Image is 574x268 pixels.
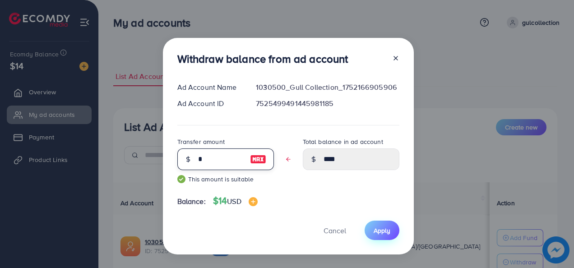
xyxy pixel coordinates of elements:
[213,195,258,207] h4: $14
[312,221,357,240] button: Cancel
[170,82,249,92] div: Ad Account Name
[227,196,241,206] span: USD
[324,226,346,236] span: Cancel
[250,154,266,165] img: image
[249,98,406,109] div: 7525499491445981185
[177,175,185,183] img: guide
[249,197,258,206] img: image
[303,137,383,146] label: Total balance in ad account
[374,226,390,235] span: Apply
[249,82,406,92] div: 1030500_Gull Collection_1752166905906
[177,137,225,146] label: Transfer amount
[365,221,399,240] button: Apply
[170,98,249,109] div: Ad Account ID
[177,52,348,65] h3: Withdraw balance from ad account
[177,175,274,184] small: This amount is suitable
[177,196,206,207] span: Balance:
